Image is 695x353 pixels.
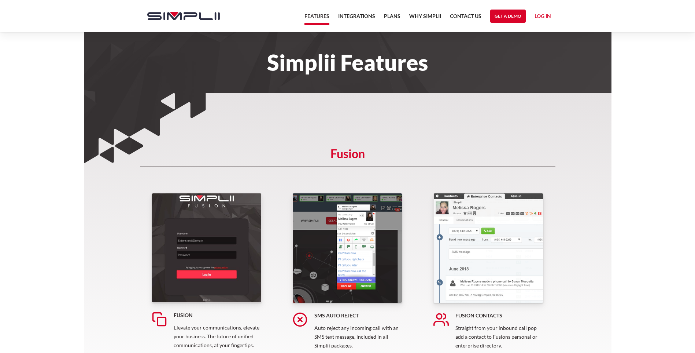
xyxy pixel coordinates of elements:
[174,323,262,350] p: Elevate your communications, elevate your business. The future of unified communications, at your...
[455,324,543,350] p: Straight from your inbound call pop add a contact to Fusions personal or enterprise directory.
[140,54,555,70] h1: Simplii Features
[535,12,551,23] a: Log in
[140,150,555,167] h5: Fusion
[450,12,481,25] a: Contact US
[338,12,375,25] a: Integrations
[490,10,526,23] a: Get a Demo
[174,312,262,319] h5: Fusion
[409,12,441,25] a: Why Simplii
[314,324,402,350] p: Auto reject any incoming call with an SMS text message, included in all Simplii packages.
[455,312,543,319] h5: Fusion Contacts
[384,12,400,25] a: Plans
[304,12,329,25] a: Features
[314,312,402,319] h5: SMS Auto Reject
[147,12,220,20] img: Simplii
